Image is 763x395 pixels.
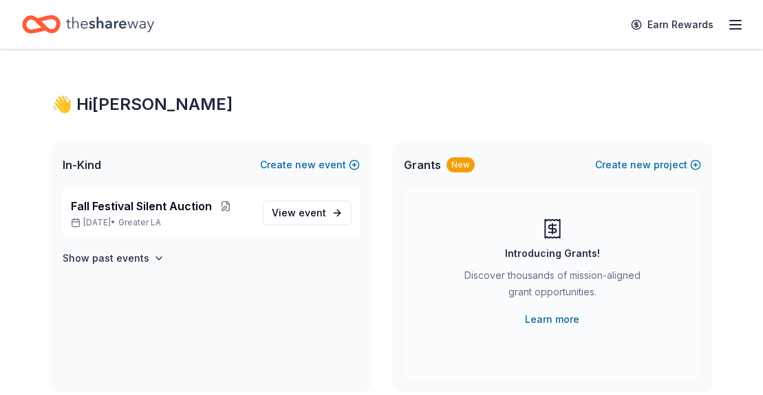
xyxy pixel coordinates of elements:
[295,157,316,173] span: new
[623,12,722,37] a: Earn Rewards
[52,93,712,115] div: 👋 Hi [PERSON_NAME]
[459,267,646,306] div: Discover thousands of mission-aligned grant opportunities.
[71,198,212,214] span: Fall Festival Silent Auction
[299,207,326,218] span: event
[63,157,101,173] span: In-Kind
[525,311,579,328] a: Learn more
[404,157,441,173] span: Grants
[260,157,360,173] button: Createnewevent
[22,8,154,41] a: Home
[272,205,326,221] span: View
[505,245,600,262] div: Introducing Grants!
[63,250,149,267] h4: Show past events
[595,157,701,173] button: Createnewproject
[630,157,651,173] span: new
[118,217,161,228] span: Greater LA
[447,157,475,172] div: New
[263,201,352,225] a: View event
[63,250,164,267] button: Show past events
[71,217,252,228] p: [DATE] •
